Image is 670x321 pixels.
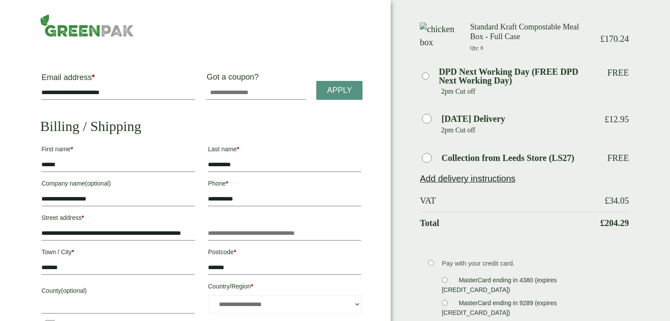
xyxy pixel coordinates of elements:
[470,45,483,51] small: Qty: 8
[441,114,505,123] label: [DATE] Delivery
[234,248,236,255] abbr: required
[607,67,629,78] p: Free
[40,14,133,37] img: GreenPak Supplies
[441,124,594,137] p: 2pm Cut off
[85,180,111,187] span: (optional)
[316,81,363,100] a: Apply
[600,218,629,228] bdi: 204.29
[605,196,629,205] bdi: 34.05
[41,285,195,299] label: County
[208,280,361,295] label: Country/Region
[420,22,459,49] img: chicken box
[41,177,195,192] label: Company name
[237,146,239,153] abbr: required
[439,67,594,85] label: DPD Next Working Day (FREE DPD Next Working Day)
[420,212,594,233] th: Total
[251,283,253,290] abbr: required
[605,114,629,124] bdi: 12.95
[208,246,361,261] label: Postcode
[41,212,195,226] label: Street address
[607,153,629,163] p: Free
[41,143,195,158] label: First name
[92,73,95,82] abbr: required
[208,143,361,158] label: Last name
[420,174,515,183] a: Add delivery instructions
[442,299,557,319] label: MasterCard ending in 9289 (expires [CREDIT_CARD_DATA])
[72,248,74,255] abbr: required
[442,259,616,268] p: Pay with your credit card.
[442,277,557,296] label: MasterCard ending in 4380 (expires [CREDIT_CARD_DATA])
[600,218,605,228] span: £
[207,73,262,86] label: Got a coupon?
[327,86,352,95] span: Apply
[208,177,361,192] label: Phone
[41,246,195,261] label: Town / City
[441,85,594,98] p: 2pm Cut off
[41,73,195,86] label: Email address
[600,34,605,44] span: £
[441,153,574,162] label: Collection from Leeds Store (LS27)
[605,114,609,124] span: £
[420,190,594,211] th: VAT
[605,196,609,205] span: £
[40,118,363,135] h2: Billing / Shipping
[226,180,228,187] abbr: required
[70,146,73,153] abbr: required
[81,214,84,221] abbr: required
[470,22,594,41] h3: Standard Kraft Compostable Meal Box - Full Case
[61,287,87,294] span: (optional)
[600,34,629,44] bdi: 170.24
